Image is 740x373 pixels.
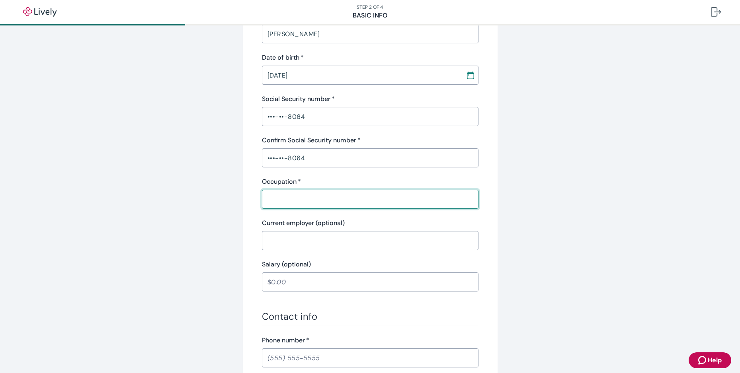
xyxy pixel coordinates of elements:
[708,356,722,365] span: Help
[262,53,304,62] label: Date of birth
[262,311,478,322] h3: Contact info
[262,177,301,186] label: Occupation
[262,94,335,104] label: Social Security number
[262,67,460,83] input: MM / DD / YYYY
[262,109,478,124] input: ••• - •• - ••••
[262,136,361,145] label: Confirm Social Security number
[262,260,311,269] label: Salary (optional)
[467,71,474,79] svg: Calendar
[463,68,478,82] button: Choose date, selected date is Apr 19, 1974
[262,350,478,366] input: (555) 555-5555
[705,2,727,21] button: Log out
[689,352,731,368] button: Zendesk support iconHelp
[18,7,62,17] img: Lively
[698,356,708,365] svg: Zendesk support icon
[262,218,345,228] label: Current employer (optional)
[262,336,309,345] label: Phone number
[262,274,478,290] input: $0.00
[262,150,478,166] input: ••• - •• - ••••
